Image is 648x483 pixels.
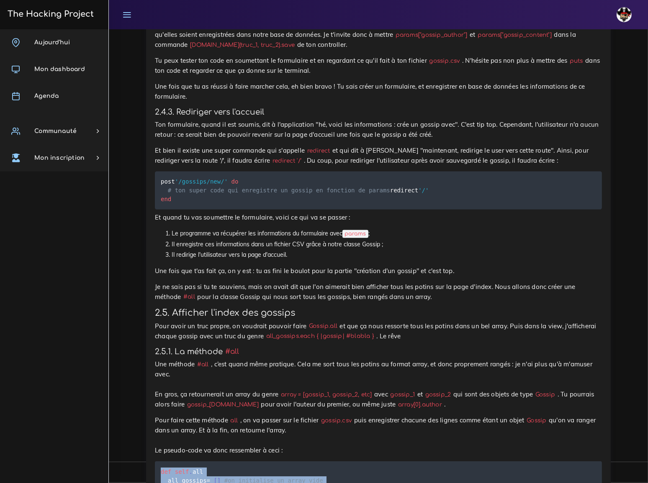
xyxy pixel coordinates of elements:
[34,66,85,72] span: Mon dashboard
[188,41,297,49] code: [DOMAIN_NAME](truc_1, truc_2).save
[567,56,585,65] code: puts
[155,146,602,166] p: Et bien il existe une super commande qui s'appelle et qui dit à [PERSON_NAME] "maintenant, rediri...
[172,239,602,250] li: Il enregistre ces informations dans un fichier CSV grâce à notre classe Gossip ;
[155,56,602,76] p: Tu peux tester ton code en soumettant le formulaire et en regardant ce qu'il fait à ton fichier ....
[427,56,462,65] code: gossip.csv
[195,360,211,369] code: #all
[155,321,602,341] p: Pour avoir un truc propre, on voudrait pouvoir faire et que ça nous ressorte tous les potins dans...
[161,177,429,204] code: post redirect
[34,155,85,161] span: Mon inscription
[172,250,602,260] li: Il redirige l'utilisateur vers la page d'accueil.
[305,147,332,156] code: redirect
[155,82,602,102] p: Une fois que tu as réussi à faire marcher cela, eh bien bravo ! Tu sais créer un formulaire, et e...
[185,401,261,409] code: gossip_[DOMAIN_NAME]
[34,128,77,134] span: Communauté
[270,157,304,166] code: redirect '/'
[278,391,374,399] code: array = [gossip_1, gossip_2, etc]
[617,7,632,22] img: avatar
[393,31,470,39] code: params["gossip_author"]
[396,401,444,409] code: array[0].author
[155,415,602,455] p: Pour faire cette méthode , on va passer sur le fichier puis enregistrer chacune des lignes comme ...
[161,196,171,202] span: end
[175,178,228,185] span: '/gossips/new/'
[155,308,602,318] h3: 2.5. Afficher l'index des gossips
[533,391,557,399] code: Gossip
[172,228,602,239] li: Le programme va récupérer les informations du formulaire avec ;
[388,391,417,399] code: gossip_1
[423,391,453,399] code: gossip_2
[264,332,377,341] code: all_gossips.each { |gossip| #blabla }
[34,39,70,46] span: Aujourd'hui
[155,282,602,302] p: Je ne sais pas si tu te souviens, mais on avait dit que l'on aimerait bien afficher tous les poti...
[418,187,429,194] span: '/'
[223,347,241,357] code: #all
[525,417,549,425] code: Gossip
[319,417,354,425] code: gossip.csv
[306,322,339,331] code: Gossip.all
[155,359,602,409] p: Une méthode , c’est quand même pratique. Cela me sort tous les potins au format array, et donc pr...
[155,120,602,140] p: Ton formulaire, quand il est soumis, dit à l'application "hé, voici les informations : crée un go...
[155,107,602,117] h4: 2.4.3. Rediriger vers l'accueil
[155,212,602,222] p: Et quand tu vas soumettre le formulaire, voici ce qui va se passer :
[155,347,602,356] h4: 2.5.1. La méthode
[34,93,59,99] span: Agenda
[231,178,239,185] span: do
[168,187,390,194] span: # ton super code qui enregistre un gossip en fonction de params
[5,10,94,19] h3: The Hacking Project
[155,266,602,276] p: Une fois que t'as fait ça, on y est : tu as fini le boulot pour la partie "création d'un gossip" ...
[161,468,171,475] span: def
[155,20,602,50] p: Maintenant, on va devoir s'arranger pour récupérer les informations du formulaire et les injecter...
[476,31,554,39] code: params["gossip_content"]
[175,468,189,475] span: self
[181,293,197,302] code: #all
[228,417,240,425] code: all
[342,230,368,238] code: params
[189,468,192,475] span: .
